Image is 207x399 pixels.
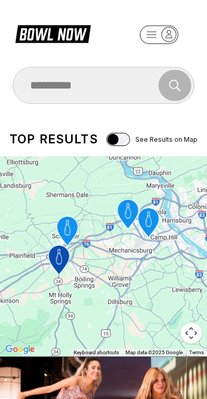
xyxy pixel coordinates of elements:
[110,197,145,233] gmp-advanced-marker: ABC West Lanes and Lounge
[3,343,37,356] img: Google
[131,205,166,242] gmp-advanced-marker: Trindle Bowl
[125,349,183,355] span: Map data ©2025 Google
[74,349,119,356] button: Keyboard shortcuts
[3,343,37,356] a: Open this area in Google Maps (opens a new window)
[181,323,202,344] button: Map camera controls
[41,242,76,279] gmp-advanced-marker: Midway Bowling - Carlisle
[106,133,130,146] input: See Results on Map
[189,349,204,355] a: Terms (opens in new tab)
[9,132,98,147] div: Top results
[135,135,198,143] span: See Results on Map
[50,213,85,250] gmp-advanced-marker: Strike Zone Bowling Center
